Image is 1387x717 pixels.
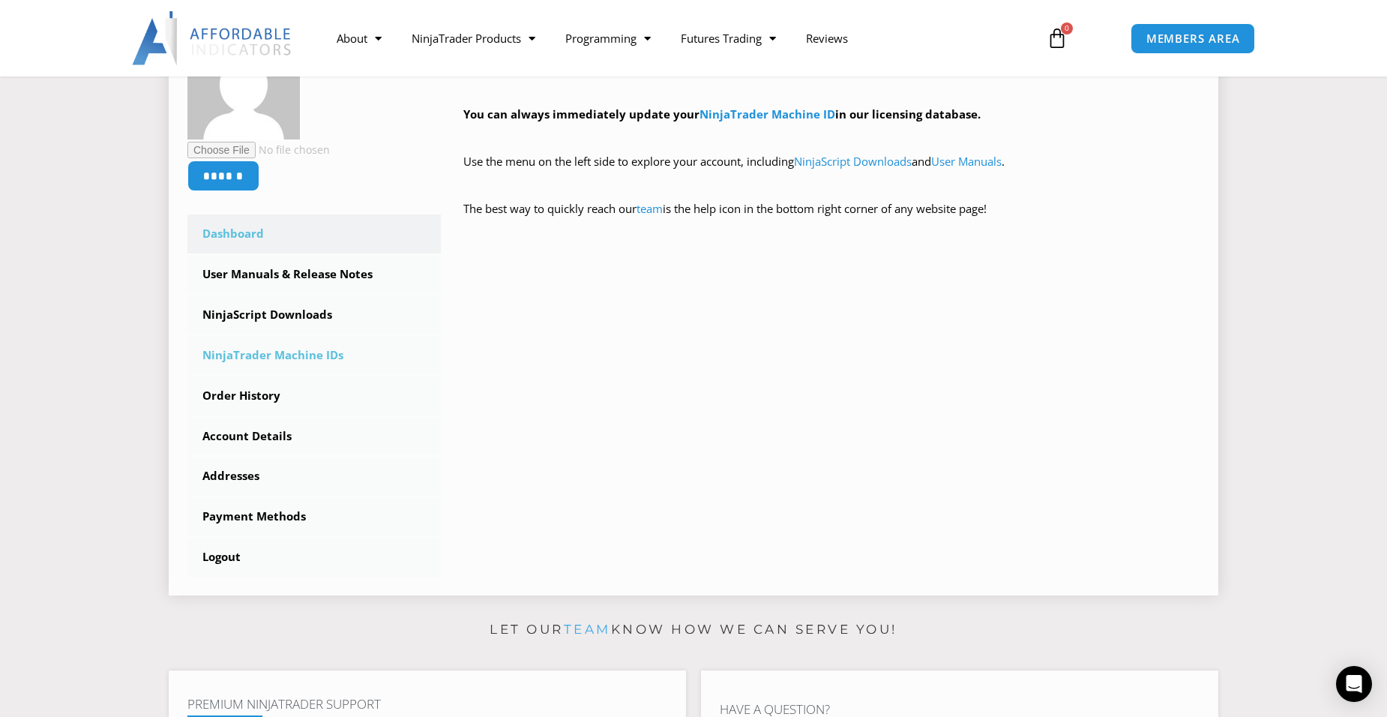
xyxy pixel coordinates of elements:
span: MEMBERS AREA [1146,33,1240,44]
a: About [322,21,397,55]
a: Dashboard [187,214,441,253]
p: The best way to quickly reach our is the help icon in the bottom right corner of any website page! [463,199,1200,241]
img: LogoAI | Affordable Indicators – NinjaTrader [132,11,293,65]
a: Logout [187,538,441,577]
a: NinjaTrader Products [397,21,550,55]
a: Addresses [187,457,441,496]
h4: Premium NinjaTrader Support [187,697,667,712]
a: NinjaTrader Machine IDs [187,336,441,375]
a: Programming [550,21,666,55]
nav: Account pages [187,214,441,577]
a: Reviews [791,21,863,55]
strong: You can always immediately update your in our licensing database. [463,106,981,121]
a: 0 [1024,16,1090,60]
p: Let our know how we can serve you! [169,618,1218,642]
p: Use the menu on the left side to explore your account, including and . [463,151,1200,193]
a: team [637,201,663,216]
a: NinjaScript Downloads [794,154,912,169]
div: Hey ! Welcome to the Members Area. Thank you for being a valuable customer! [463,33,1200,241]
a: Futures Trading [666,21,791,55]
nav: Menu [322,21,1029,55]
a: MEMBERS AREA [1131,23,1256,54]
h4: Have A Question? [720,702,1200,717]
a: NinjaScript Downloads [187,295,441,334]
div: Open Intercom Messenger [1336,666,1372,702]
a: User Manuals [931,154,1002,169]
span: 0 [1061,22,1073,34]
a: Order History [187,376,441,415]
a: NinjaTrader Machine ID [699,106,835,121]
img: 8e280bfe4e2a9ef0414f7e4bf4c0f0ca342b8370d985c430f17afc0e5bf1983b [187,27,300,139]
a: team [564,622,611,637]
a: Payment Methods [187,497,441,536]
a: User Manuals & Release Notes [187,255,441,294]
a: Account Details [187,417,441,456]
